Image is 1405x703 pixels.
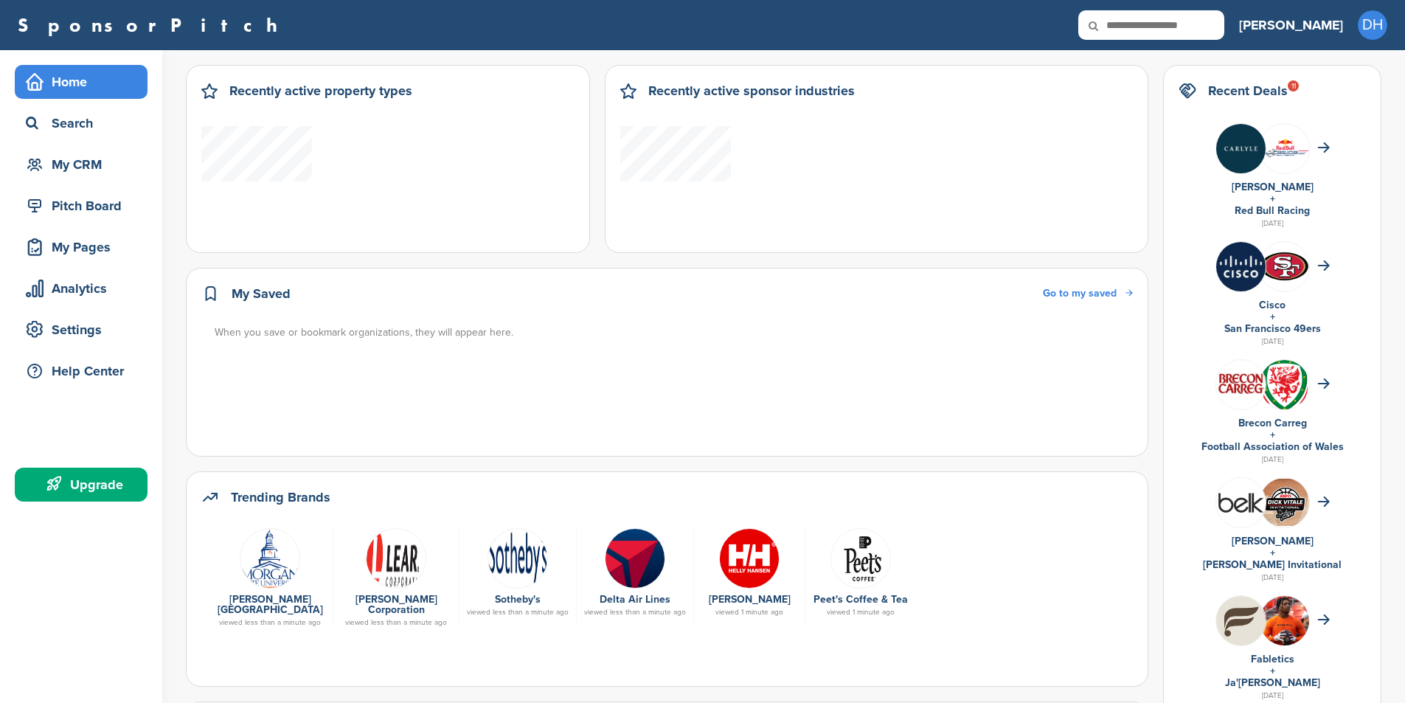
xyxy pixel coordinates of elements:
[231,487,330,508] h2: Trending Brands
[341,619,451,626] div: viewed less than a minute ago
[813,609,909,616] div: viewed 1 minute ago
[15,148,148,181] a: My CRM
[1239,15,1343,35] h3: [PERSON_NAME]
[15,230,148,264] a: My Pages
[1216,360,1266,409] img: Fvoowbej 400x400
[355,593,437,616] a: [PERSON_NAME] Corporation
[467,528,569,587] a: Open uri20141112 50798 11eavgh
[813,528,909,587] a: Screen shot 2017 10 02 at 9.16.17 am
[488,528,548,589] img: Open uri20141112 50798 11eavgh
[22,110,148,136] div: Search
[1235,204,1310,217] a: Red Bull Racing
[1260,252,1309,281] img: Data?1415805694
[232,283,291,304] h2: My Saved
[215,528,325,587] a: 225px morgan state university logo.svg
[15,354,148,388] a: Help Center
[701,609,797,616] div: viewed 1 minute ago
[1232,181,1314,193] a: [PERSON_NAME]
[584,609,686,616] div: viewed less than a minute ago
[701,528,797,587] a: H2
[1203,558,1342,571] a: [PERSON_NAME] Invitational
[22,151,148,178] div: My CRM
[15,468,148,502] a: Upgrade
[15,106,148,140] a: Search
[15,189,148,223] a: Pitch Board
[830,528,891,589] img: Screen shot 2017 10 02 at 9.16.17 am
[1239,9,1343,41] a: [PERSON_NAME]
[1179,217,1366,230] div: [DATE]
[1216,124,1266,173] img: Eowf0nlc 400x400
[1043,287,1117,299] span: Go to my saved
[467,609,569,616] div: viewed less than a minute ago
[22,316,148,343] div: Settings
[15,65,148,99] a: Home
[1270,193,1275,205] a: +
[1288,80,1299,91] div: 11
[1251,653,1294,665] a: Fabletics
[709,593,791,606] a: [PERSON_NAME]
[1179,689,1366,702] div: [DATE]
[22,358,148,384] div: Help Center
[1260,139,1309,158] img: Data?1415811735
[1259,299,1286,311] a: Cisco
[1260,596,1309,655] img: Ja'marr chase
[1179,453,1366,466] div: [DATE]
[495,593,541,606] a: Sotheby's
[229,80,412,101] h2: Recently active property types
[1260,479,1309,525] img: Cleanshot 2025 09 07 at 20.31.59 2x
[22,234,148,260] div: My Pages
[584,528,686,587] a: O1z2hvzv 400x400
[1225,676,1320,689] a: Ja'[PERSON_NAME]
[18,15,287,35] a: SponsorPitch
[1270,429,1275,441] a: +
[1216,242,1266,291] img: Jmyca1yn 400x400
[1216,596,1266,645] img: Hb geub1 400x400
[1224,322,1321,335] a: San Francisco 49ers
[719,528,780,589] img: H2
[218,593,323,616] a: [PERSON_NAME][GEOGRAPHIC_DATA]
[1270,311,1275,323] a: +
[1232,535,1314,547] a: [PERSON_NAME]
[605,528,665,589] img: O1z2hvzv 400x400
[813,593,908,606] a: Peet's Coffee & Tea
[1201,440,1344,453] a: Football Association of Wales
[1260,360,1309,417] img: 170px football association of wales logo.svg
[215,325,1134,341] div: When you save or bookmark organizations, they will appear here.
[1179,335,1366,348] div: [DATE]
[1270,547,1275,559] a: +
[1216,478,1266,527] img: L 1bnuap 400x400
[15,271,148,305] a: Analytics
[15,313,148,347] a: Settings
[366,528,426,589] img: Logo of lear corporation
[600,593,670,606] a: Delta Air Lines
[215,619,325,626] div: viewed less than a minute ago
[22,193,148,219] div: Pitch Board
[240,528,300,589] img: 225px morgan state university logo.svg
[22,69,148,95] div: Home
[22,471,148,498] div: Upgrade
[1179,571,1366,584] div: [DATE]
[1208,80,1288,101] h2: Recent Deals
[648,80,855,101] h2: Recently active sponsor industries
[1358,10,1387,40] span: DH
[1043,285,1133,302] a: Go to my saved
[22,275,148,302] div: Analytics
[341,528,451,587] a: Logo of lear corporation
[1238,417,1307,429] a: Brecon Carreg
[1270,665,1275,677] a: +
